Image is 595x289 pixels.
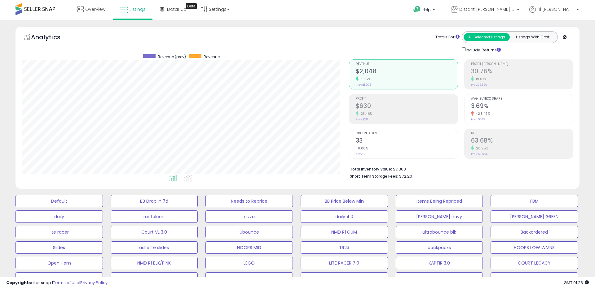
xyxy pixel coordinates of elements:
[474,146,488,151] small: 20.95%
[205,226,293,238] button: Ubounce
[31,33,73,43] h5: Analytics
[80,280,108,286] a: Privacy Policy
[158,54,186,59] span: Revenue (prev)
[396,257,483,269] button: KAPTIR 3.0
[301,210,388,223] button: daily 4.0
[205,210,293,223] button: nizza
[529,6,579,20] a: Hi [PERSON_NAME]
[15,257,103,269] button: Open Hem
[205,272,293,285] button: MENS SUPERSTAR
[471,102,573,111] h2: 3.69%
[15,272,103,285] button: mens nizza
[111,241,198,254] button: adilette slides
[474,77,487,81] small: 19.07%
[471,132,573,135] span: ROI
[111,226,198,238] button: Court VL 3.0
[204,54,220,59] span: Revenue
[301,226,388,238] button: NMD R1 GUM
[15,195,103,207] button: Default
[111,195,198,207] button: BB Drop in 7d
[471,63,573,66] span: Profit [PERSON_NAME]
[459,6,515,12] span: Distant [PERSON_NAME] Enterprises
[399,173,412,179] span: $72.20
[205,195,293,207] button: Needs to Reprice
[111,257,198,269] button: NMD R1 BLK/PINK
[422,7,431,12] span: Help
[111,210,198,223] button: runfalcon
[435,34,460,40] div: Totals For
[301,257,388,269] button: LITE RACER 7.0
[301,272,388,285] button: WMNS GRD CRT
[396,272,483,285] button: MENS GRAND CRT
[413,6,421,13] i: Get Help
[130,6,146,12] span: Listings
[6,280,108,286] div: seller snap | |
[359,111,372,116] small: 23.46%
[85,6,105,12] span: Overview
[15,226,103,238] button: lite racer
[491,195,578,207] button: FBM
[356,152,366,156] small: Prev: 33
[471,118,485,121] small: Prev: 5.16%
[396,210,483,223] button: [PERSON_NAME] navy
[471,152,487,156] small: Prev: 52.65%
[301,241,388,254] button: TR23
[356,97,458,101] span: Profit
[537,6,575,12] span: Hi [PERSON_NAME]
[205,241,293,254] button: HOOPS MID
[408,1,441,20] a: Help
[471,68,573,76] h2: 30.78%
[491,272,578,285] button: WMNS CRZYFLT
[53,280,79,286] a: Terms of Use
[396,195,483,207] button: Items Being Repriced
[474,111,490,116] small: -28.49%
[167,6,187,12] span: DataHub
[356,132,458,135] span: Ordered Items
[350,166,392,172] b: Total Inventory Value:
[350,174,398,179] b: Short Term Storage Fees:
[491,241,578,254] button: HOOPS LOW WMNS
[356,63,458,66] span: Revenue
[15,241,103,254] button: Slides
[396,241,483,254] button: backpacks
[396,226,483,238] button: ultrabounce blk
[491,226,578,238] button: Backordered
[359,77,371,81] small: 3.65%
[356,146,368,151] small: 0.00%
[471,97,573,101] span: Avg. Buybox Share
[301,195,388,207] button: BB Price Below Min
[356,118,368,121] small: Prev: $511
[6,280,29,286] strong: Copyright
[509,33,556,41] button: Listings With Cost
[111,272,198,285] button: TR23 WMNS
[205,257,293,269] button: LEGO
[491,257,578,269] button: COURT LEGACY
[471,83,487,87] small: Prev: 25.85%
[186,3,197,9] div: Tooltip anchor
[564,280,589,286] span: 2025-10-7 01:23 GMT
[356,137,458,145] h2: 33
[356,102,458,111] h2: $630
[350,165,569,172] li: $7,360
[356,83,371,87] small: Prev: $1,976
[464,33,510,41] button: All Selected Listings
[457,46,508,53] div: Include Returns
[471,137,573,145] h2: 63.68%
[491,210,578,223] button: [PERSON_NAME] GREEN
[356,68,458,76] h2: $2,048
[15,210,103,223] button: daily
